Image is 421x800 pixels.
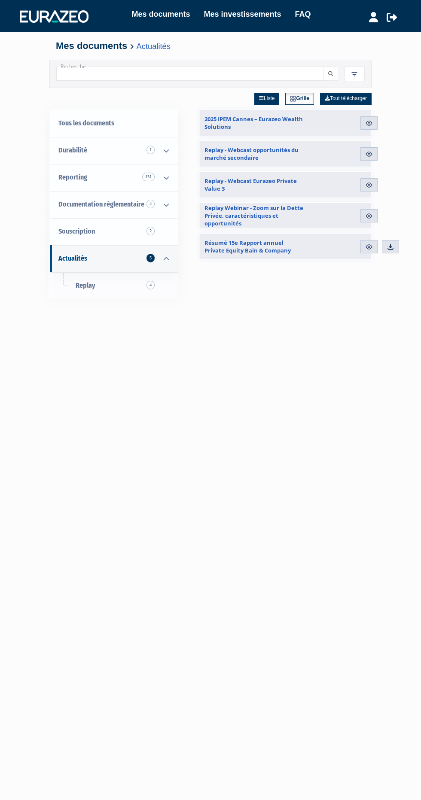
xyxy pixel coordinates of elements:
a: FAQ [295,8,311,20]
a: Actualités [137,42,171,51]
span: Replay - Webcast Eurazeo Private Value 3 [204,177,304,192]
span: Documentation règlementaire [58,200,144,208]
a: Actualités 5 [50,245,178,272]
a: Liste [254,93,279,105]
a: Souscription2 [50,218,178,245]
h4: Mes documents [56,41,365,51]
span: Replay Webinar - Zoom sur la Dette Privée, caractéristiques et opportunités [204,204,304,227]
img: eye.svg [365,181,373,189]
img: eye.svg [365,119,373,127]
span: Actualités [58,254,87,262]
img: eye.svg [365,243,373,251]
a: Tous les documents [50,110,178,137]
a: 2025 IPEM Cannes – Eurazeo Wealth Solutions [200,110,308,136]
span: 4 [146,281,155,289]
a: Résumé 15e Rapport annuel Private Equity Bain & Company [200,234,308,259]
img: download.svg [387,243,394,251]
img: filter.svg [351,70,358,78]
img: grid.svg [290,96,296,102]
span: Replay - Webcast opportunités du marché secondaire [204,146,304,161]
span: Souscription [58,227,95,235]
a: Replay - Webcast opportunités du marché secondaire [200,141,308,167]
input: Recherche [56,67,324,81]
a: Documentation règlementaire 4 [50,191,178,218]
span: 4 [146,200,155,208]
a: Reporting 131 [50,164,178,191]
span: 2025 IPEM Cannes – Eurazeo Wealth Solutions [204,115,304,131]
img: eye.svg [365,212,373,220]
span: 2 [146,227,155,235]
a: Replay4 [50,272,178,299]
span: Résumé 15e Rapport annuel Private Equity Bain & Company [204,239,304,254]
a: Mes documents [131,8,190,20]
span: Reporting [58,173,87,181]
a: Grille [285,93,314,105]
span: 1 [146,146,155,154]
span: 131 [142,173,155,181]
img: eye.svg [365,150,373,158]
a: Replay Webinar - Zoom sur la Dette Privée, caractéristiques et opportunités [200,203,308,228]
span: Replay [76,281,95,289]
img: 1732889491-logotype_eurazeo_blanc_rvb.png [20,10,88,22]
a: Mes investissements [204,8,281,20]
a: Replay - Webcast Eurazeo Private Value 3 [200,172,308,198]
a: Durabilité 1 [50,137,178,164]
span: Durabilité [58,146,87,154]
a: Tout télécharger [320,93,372,105]
span: 5 [146,254,155,262]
